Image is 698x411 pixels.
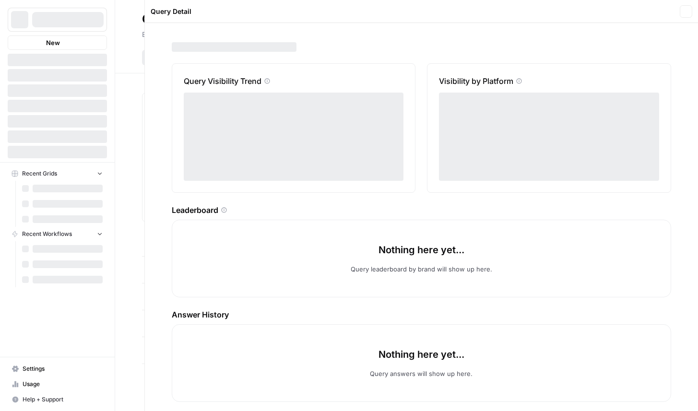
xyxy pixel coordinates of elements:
[379,348,464,361] p: Nothing here yet...
[151,7,677,16] div: Query Detail
[439,75,513,87] p: Visibility by Platform
[184,75,261,87] p: Query Visibility Trend
[370,369,473,378] p: Query answers will show up here.
[351,264,492,274] p: Query leaderboard by brand will show up here.
[172,204,218,216] h3: Leaderboard
[379,243,464,257] p: Nothing here yet...
[172,309,671,320] h3: Answer History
